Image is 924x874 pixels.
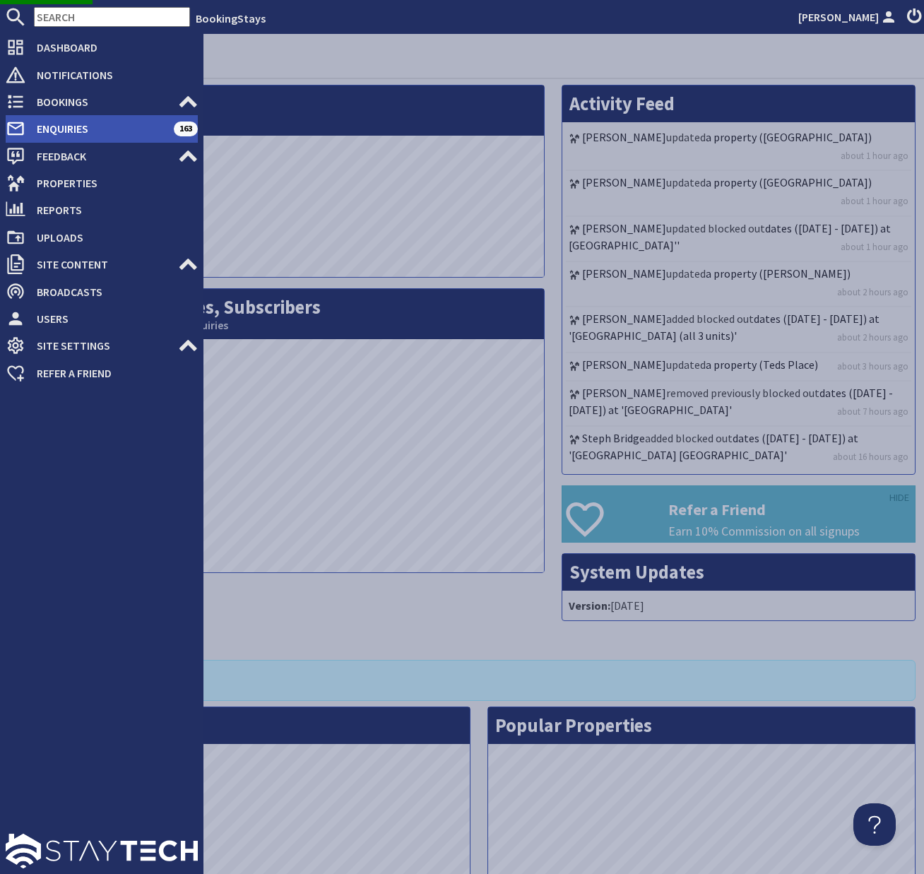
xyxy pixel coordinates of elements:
[566,307,911,353] li: added blocked out
[6,90,198,113] a: Bookings
[6,253,198,276] a: Site Content
[841,194,908,208] a: about 1 hour ago
[6,64,198,86] a: Notifications
[6,334,198,357] a: Site Settings
[25,199,198,221] span: Reports
[25,64,198,86] span: Notifications
[25,362,198,384] span: Refer a Friend
[174,122,198,136] span: 163
[706,266,851,280] a: a property ([PERSON_NAME])
[6,834,198,868] img: staytech_l_w-4e588a39d9fa60e82540d7cfac8cfe4b7147e857d3e8dbdfbd41c59d52db0ec4.svg
[582,175,666,189] a: [PERSON_NAME]
[566,353,911,382] li: updated
[798,8,899,25] a: [PERSON_NAME]
[34,7,190,27] input: SEARCH
[6,36,198,59] a: Dashboard
[6,172,198,194] a: Properties
[582,221,666,235] a: [PERSON_NAME]
[837,285,908,299] a: about 2 hours ago
[25,280,198,303] span: Broadcasts
[566,171,911,216] li: updated
[6,362,198,384] a: Refer a Friend
[196,11,266,25] a: BookingStays
[25,172,198,194] span: Properties
[562,485,916,543] a: Refer a Friend Earn 10% Commission on all signups
[833,450,908,463] a: about 16 hours ago
[25,226,198,249] span: Uploads
[6,280,198,303] a: Broadcasts
[569,386,893,417] a: dates ([DATE] - [DATE]) at '[GEOGRAPHIC_DATA]'
[25,145,178,167] span: Feedback
[25,334,178,357] span: Site Settings
[566,262,911,307] li: updated
[569,598,610,613] strong: Version:
[6,226,198,249] a: Uploads
[43,85,544,136] h2: Visits per Day
[706,175,872,189] a: a property ([GEOGRAPHIC_DATA])
[841,149,908,163] a: about 1 hour ago
[43,289,544,339] h2: Bookings, Enquiries, Subscribers
[668,522,915,541] p: Earn 10% Commission on all signups
[569,560,704,584] a: System Updates
[582,266,666,280] a: [PERSON_NAME]
[25,307,198,330] span: Users
[566,126,911,171] li: updated
[889,490,909,506] a: HIDE
[6,117,198,140] a: Enquiries 163
[43,707,470,744] h2: Popular Dates
[668,500,915,519] h3: Refer a Friend
[42,660,916,701] div: No Bookings
[837,360,908,373] a: about 3 hours ago
[25,253,178,276] span: Site Content
[569,221,891,252] a: dates ([DATE] - [DATE]) at [GEOGRAPHIC_DATA]''
[582,130,666,144] a: [PERSON_NAME]
[25,36,198,59] span: Dashboard
[50,115,537,129] small: This Month: 5950 Visits
[25,117,174,140] span: Enquiries
[566,427,911,471] li: added blocked out
[837,405,908,418] a: about 7 hours ago
[6,145,198,167] a: Feedback
[837,331,908,344] a: about 2 hours ago
[50,319,537,332] small: This Month: 0 Bookings, 17 Enquiries
[6,199,198,221] a: Reports
[853,803,896,846] iframe: Toggle Customer Support
[582,312,666,326] a: [PERSON_NAME]
[706,130,872,144] a: a property ([GEOGRAPHIC_DATA])
[582,358,666,372] a: [PERSON_NAME]
[6,307,198,330] a: Users
[841,240,908,254] a: about 1 hour ago
[566,382,911,427] li: removed previously blocked out
[25,90,178,113] span: Bookings
[566,594,911,617] li: [DATE]
[569,92,675,115] a: Activity Feed
[706,358,818,372] a: a property (Teds Place)
[488,707,915,744] h2: Popular Properties
[582,431,645,445] a: Steph Bridge
[566,217,911,262] li: updated blocked out
[582,386,666,400] a: [PERSON_NAME]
